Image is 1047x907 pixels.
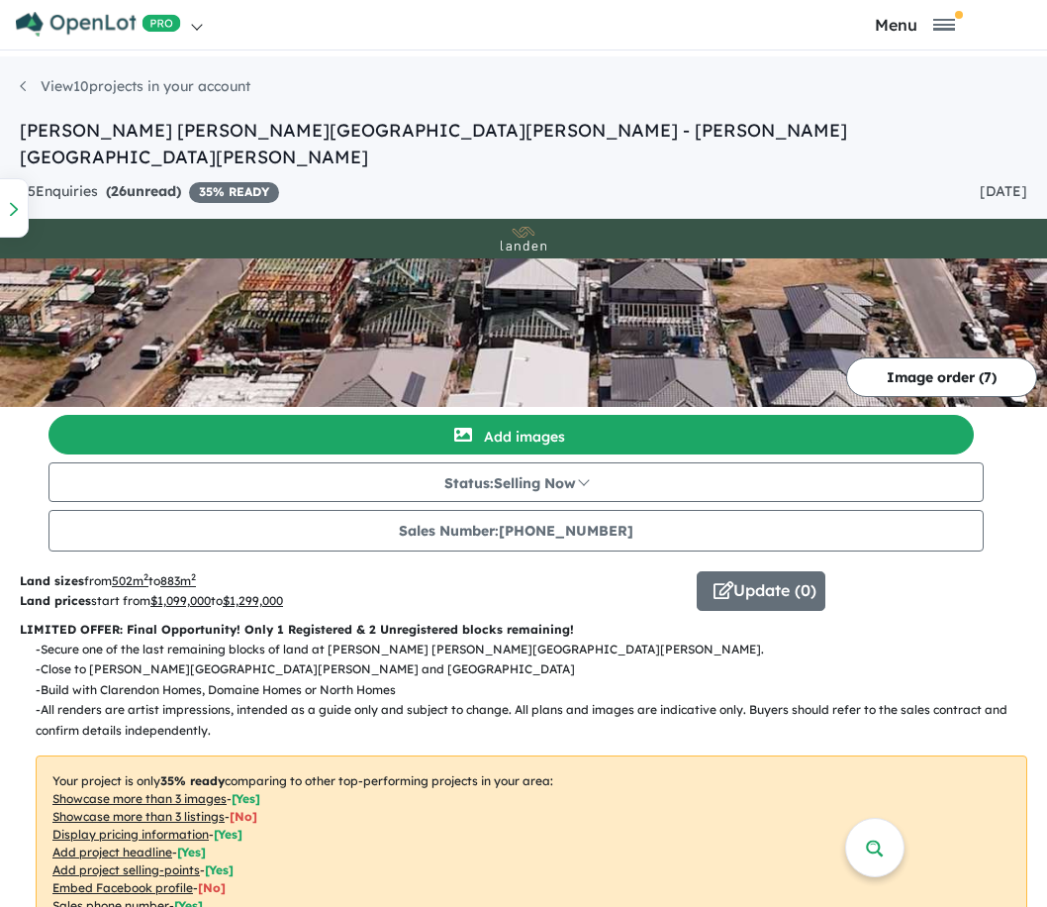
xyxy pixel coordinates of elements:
span: [ No ] [230,809,257,824]
span: to [211,593,283,608]
u: Showcase more than 3 images [52,791,227,806]
b: Land sizes [20,573,84,588]
button: Toggle navigation [788,15,1042,34]
sup: 2 [143,571,148,582]
span: 26 [111,182,127,200]
u: $ 1,099,000 [150,593,211,608]
button: Sales Number:[PHONE_NUMBER] [48,510,984,552]
u: Showcase more than 3 listings [52,809,225,824]
span: [ Yes ] [232,791,260,806]
u: Add project headline [52,845,172,859]
button: Update (0) [697,571,825,611]
button: Image order (7) [846,357,1037,397]
b: Land prices [20,593,91,608]
nav: breadcrumb [20,76,1027,117]
u: $ 1,299,000 [223,593,283,608]
a: View10projects in your account [20,77,250,95]
p: - All renders are artist impressions, intended as a guide only and subject to change. All plans a... [36,700,1043,741]
div: [DATE] [980,180,1027,204]
u: 883 m [160,573,196,588]
p: from [20,571,682,591]
p: start from [20,591,682,611]
p: - Close to [PERSON_NAME][GEOGRAPHIC_DATA][PERSON_NAME] and [GEOGRAPHIC_DATA] [36,659,1043,679]
strong: ( unread) [106,182,181,200]
img: Landen's Rouse Hill Estate - Rouse Hill Logo [8,227,1039,251]
span: 35 % READY [189,182,279,203]
span: [ Yes ] [205,862,234,877]
p: - Secure one of the last remaining blocks of land at [PERSON_NAME] [PERSON_NAME][GEOGRAPHIC_DATA]... [36,640,1043,659]
button: Add images [48,415,974,454]
div: 75 Enquir ies [20,180,279,204]
span: [ No ] [198,880,226,895]
b: 35 % ready [160,773,225,788]
u: Embed Facebook profile [52,880,193,895]
u: Display pricing information [52,827,209,842]
u: 502 m [112,573,148,588]
a: [PERSON_NAME] [PERSON_NAME][GEOGRAPHIC_DATA][PERSON_NAME] - [PERSON_NAME][GEOGRAPHIC_DATA][PERSON... [20,119,847,168]
sup: 2 [191,571,196,582]
span: to [148,573,196,588]
p: - Build with Clarendon Homes, Domaine Homes or North Homes [36,680,1043,700]
img: Openlot PRO Logo White [16,12,181,37]
span: [ Yes ] [214,827,242,842]
u: Add project selling-points [52,862,200,877]
p: LIMITED OFFER: Final Opportunity! Only 1 Registered & 2 Unregistered blocks remaining! [20,620,1027,640]
span: [ Yes ] [177,845,206,859]
button: Status:Selling Now [48,462,984,502]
